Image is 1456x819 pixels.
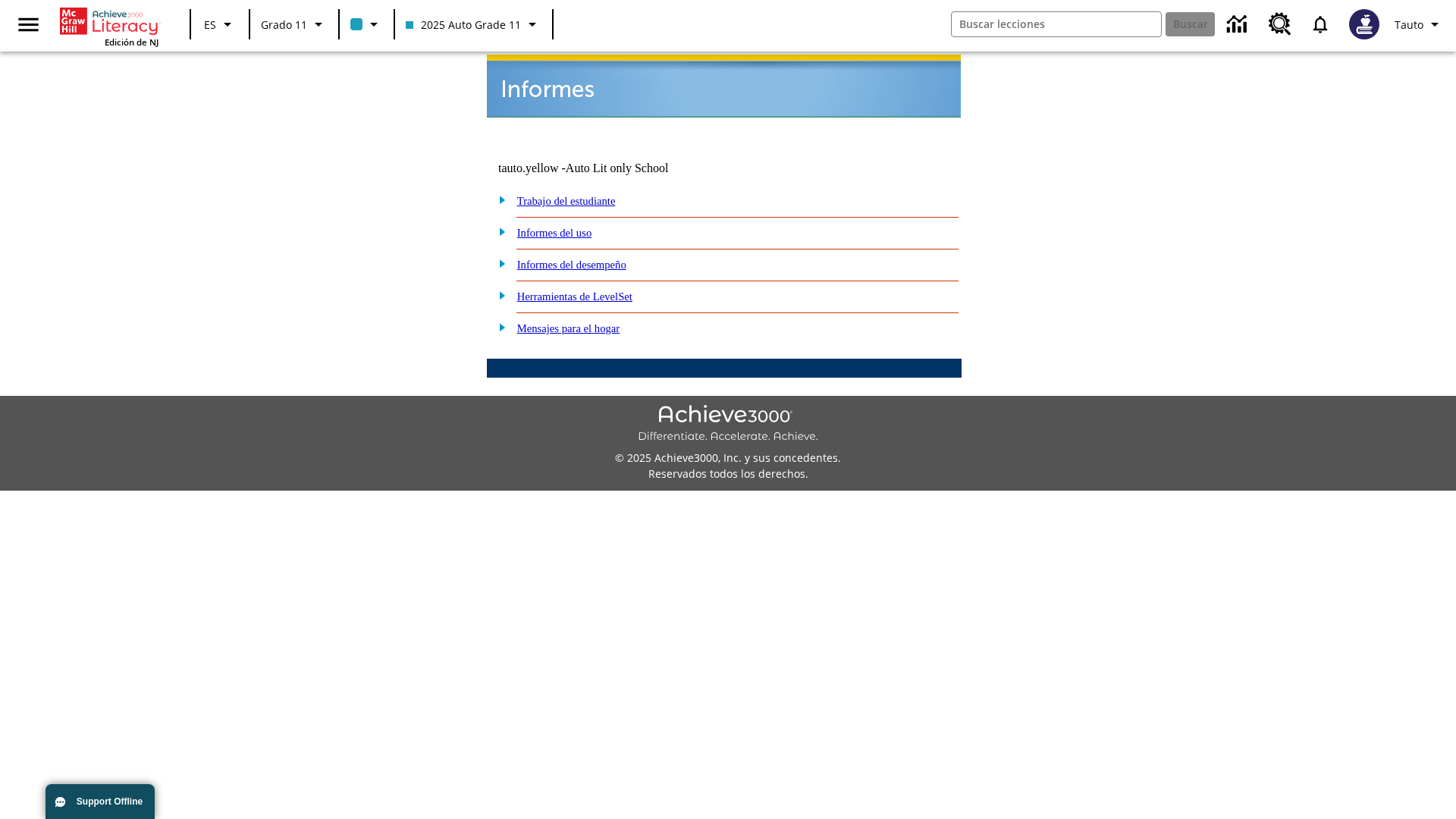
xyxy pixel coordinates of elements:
td: tauto.yellow - [498,162,777,175]
span: 2025 Auto Grade 11 [406,17,521,33]
div: Portada [60,5,158,48]
button: Support Offline [45,784,155,819]
span: Grado 11 [261,17,307,33]
button: El color de la clase es azul claro. Cambiar el color de la clase. [344,11,389,38]
a: Informes del desempeño [517,259,626,271]
a: Trabajo del estudiante [517,195,616,207]
span: Edición de NJ [105,36,158,48]
img: plus.gif [491,224,507,238]
span: Support Offline [77,796,143,807]
img: plus.gif [491,256,507,270]
button: Perfil/Configuración [1389,11,1450,38]
a: Notificaciones [1301,5,1340,44]
button: Lenguaje: ES, Selecciona un idioma [196,11,244,38]
img: plus.gif [491,193,507,206]
img: plus.gif [491,320,507,334]
span: Tauto [1395,17,1423,33]
span: ES [204,17,216,33]
a: Informes del uso [517,227,592,239]
a: Herramientas de LevelSet [517,290,632,303]
button: Escoja un nuevo avatar [1340,5,1389,44]
input: Buscar campo [952,12,1161,36]
nobr: Auto Lit only School [566,162,669,174]
a: Centro de información [1218,4,1260,45]
a: Centro de recursos, Se abrirá en una pestaña nueva. [1260,4,1301,45]
button: Grado: Grado 11, Elige un grado [255,11,334,38]
button: Clase: 2025 Auto Grade 11, Selecciona una clase [400,11,548,38]
a: Mensajes para el hogar [517,322,620,334]
img: Achieve3000 Differentiate Accelerate Achieve [638,405,818,444]
img: plus.gif [491,288,507,302]
img: header [487,55,961,118]
img: Avatar [1349,9,1379,39]
button: Abrir el menú lateral [6,2,51,47]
